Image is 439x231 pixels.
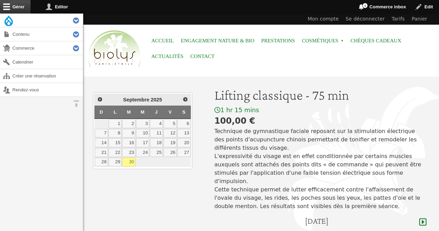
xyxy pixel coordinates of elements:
a: 9 [122,129,135,138]
a: 19 [163,138,177,147]
a: 23 [122,148,135,157]
a: 29 [109,158,122,167]
a: Suivant [180,95,189,104]
span: Lundi [113,109,116,115]
span: Vendredi [169,109,172,115]
a: 26 [163,148,177,157]
span: Suivant [183,97,188,102]
span: » [341,40,344,42]
a: 20 [177,138,191,147]
a: 22 [109,148,122,157]
a: 3 [136,119,149,128]
span: Mardi [127,109,131,115]
button: Orientation horizontale [69,97,83,110]
a: Tarifs [388,14,408,25]
a: 17 [136,138,149,147]
img: Accueil [87,29,142,69]
a: 25 [150,148,163,157]
a: 16 [122,138,135,147]
span: 1 [362,3,368,8]
a: 1 [109,119,122,128]
a: 12 [163,129,177,138]
span: Dimanche [100,109,103,115]
a: Précédent [95,95,104,104]
span: Précédent [97,97,103,102]
a: 18 [150,138,163,147]
a: 14 [95,138,108,147]
a: 8 [109,129,122,138]
a: 13 [177,129,191,138]
div: 1 hr 15 mins [214,106,427,114]
a: 15 [109,138,122,147]
a: 2 [122,119,135,128]
a: 7 [95,129,108,138]
a: 4 [150,119,163,128]
a: 30 [122,158,135,167]
a: 11 [150,129,163,138]
header: Entête du site [83,14,439,73]
h1: Lifting classique - 75 min [214,87,427,104]
a: 6 [177,119,191,128]
a: Contact [191,49,215,64]
span: Samedi [183,109,186,115]
span: 2025 [151,97,162,102]
a: Engagement Nature & Bio [181,33,254,49]
a: 24 [136,148,149,157]
a: 10 [136,129,149,138]
a: Actualités [151,49,184,64]
a: Chèques cadeaux [351,33,401,49]
h4: [DATE] [305,216,328,226]
a: 28 [95,158,108,167]
span: Mercredi [141,109,144,115]
a: 27 [177,148,191,157]
a: Accueil [151,33,174,49]
a: 21 [95,148,108,157]
a: Se déconnecter [342,14,388,25]
a: Prestations [261,33,295,49]
div: 100,00 € [214,115,427,127]
span: Septembre [123,97,150,102]
span: Cosmétiques [302,33,344,49]
a: 5 [163,119,177,128]
span: Jeudi [155,109,158,115]
a: Mon compte [304,14,342,25]
a: Panier [408,14,431,25]
p: Technique de gymnastique faciale reposant sur la stimulation électrique des points d'acupuncture ... [214,127,427,211]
